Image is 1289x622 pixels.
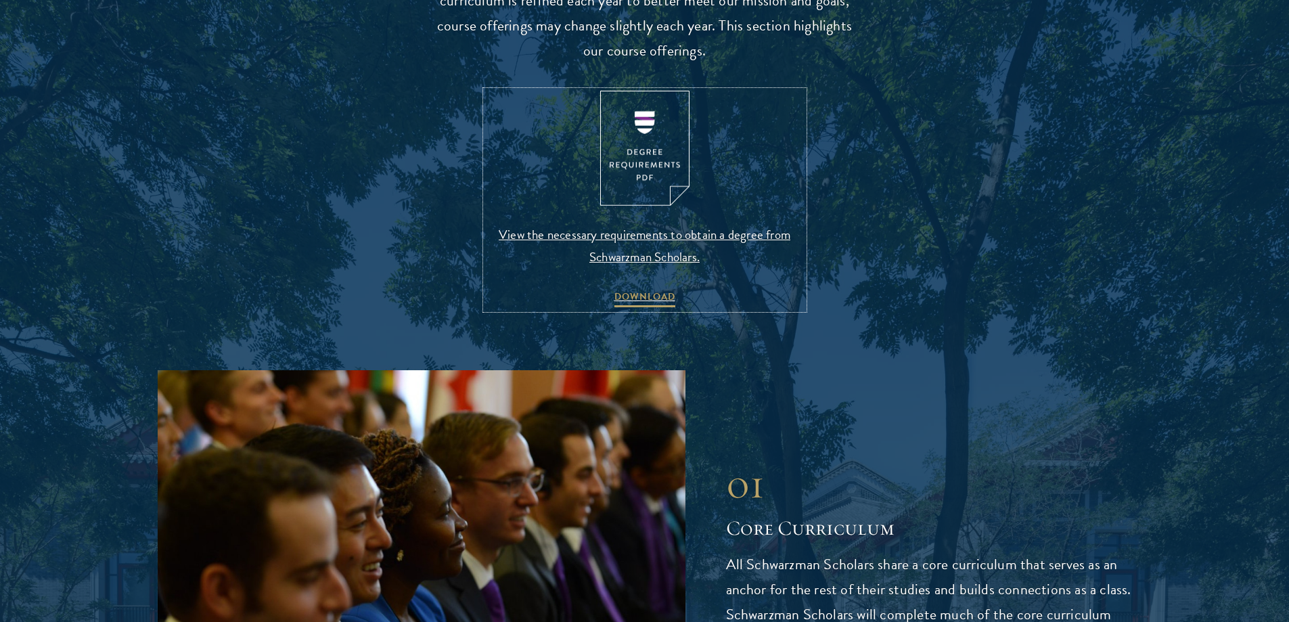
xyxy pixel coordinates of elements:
[726,460,1132,508] div: 01
[614,288,675,309] span: DOWNLOAD
[486,91,804,310] a: View the necessary requirements to obtain a degree from Schwarzman Scholars. DOWNLOAD
[726,515,1132,542] h2: Core Curriculum
[486,223,804,268] span: View the necessary requirements to obtain a degree from Schwarzman Scholars.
